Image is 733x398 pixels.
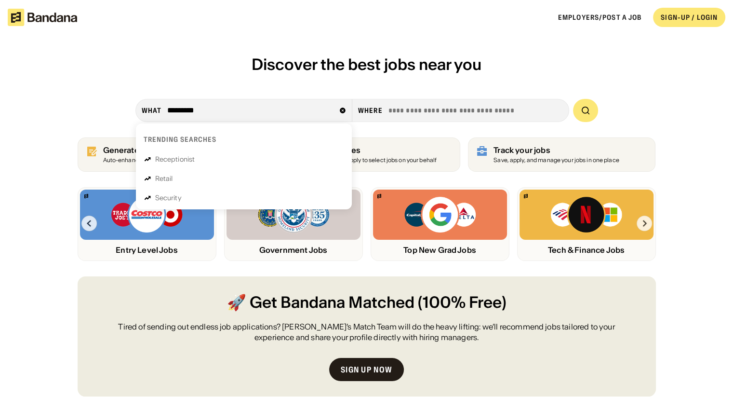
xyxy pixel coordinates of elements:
div: Retail [155,175,173,182]
a: Bandana logoBank of America, Netflix, Microsoft logosTech & Finance Jobs [517,187,656,261]
img: Bandana logo [84,194,88,198]
div: Receptionist [155,156,195,163]
a: Track your jobs Save, apply, and manage your jobs in one place [468,137,655,172]
div: what [142,106,161,115]
img: Bandana logotype [8,9,77,26]
div: Auto-enhance your resume to land interviews [103,157,225,164]
div: Government Jobs [227,246,360,255]
a: Bandana logoFBI, DHS, MWRD logosGovernment Jobs [224,187,363,261]
div: Generate resume [103,146,225,155]
div: Allow Bandana to apply to select jobs on your behalf [298,157,437,164]
div: Security [155,194,182,201]
div: Tired of sending out endless job applications? [PERSON_NAME]’s Match Team will do the heavy lifti... [101,321,633,343]
img: FBI, DHS, MWRD logos [257,195,330,234]
span: Discover the best jobs near you [252,55,481,74]
div: Get job matches [298,146,437,155]
a: Employers/Post a job [558,13,641,22]
span: 🚀 Get Bandana Matched [227,292,414,314]
img: Bandana logo [524,194,528,198]
a: Bandana logoCapital One, Google, Delta logosTop New Grad Jobs [371,187,509,261]
div: Top New Grad Jobs [373,246,507,255]
div: Save, apply, and manage your jobs in one place [493,157,619,164]
img: Right Arrow [637,216,652,231]
span: (100% Free) [418,292,506,314]
div: Tech & Finance Jobs [520,246,653,255]
img: Trader Joe’s, Costco, Target logos [110,195,184,234]
a: Sign up now [329,358,404,381]
div: Track your jobs [493,146,619,155]
div: Trending searches [144,135,217,144]
img: Capital One, Google, Delta logos [403,195,477,234]
img: Bank of America, Netflix, Microsoft logos [550,195,623,234]
a: Generate resume (100% free)Auto-enhance your resume to land interviews [78,137,265,172]
a: Bandana logoTrader Joe’s, Costco, Target logosEntry Level Jobs [78,187,216,261]
div: Entry Level Jobs [80,246,214,255]
img: Left Arrow [81,216,97,231]
div: Sign up now [341,366,392,373]
div: Where [358,106,383,115]
div: SIGN-UP / LOGIN [661,13,718,22]
a: Get job matches Allow Bandana to apply to select jobs on your behalf [273,137,460,172]
img: Bandana logo [377,194,381,198]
